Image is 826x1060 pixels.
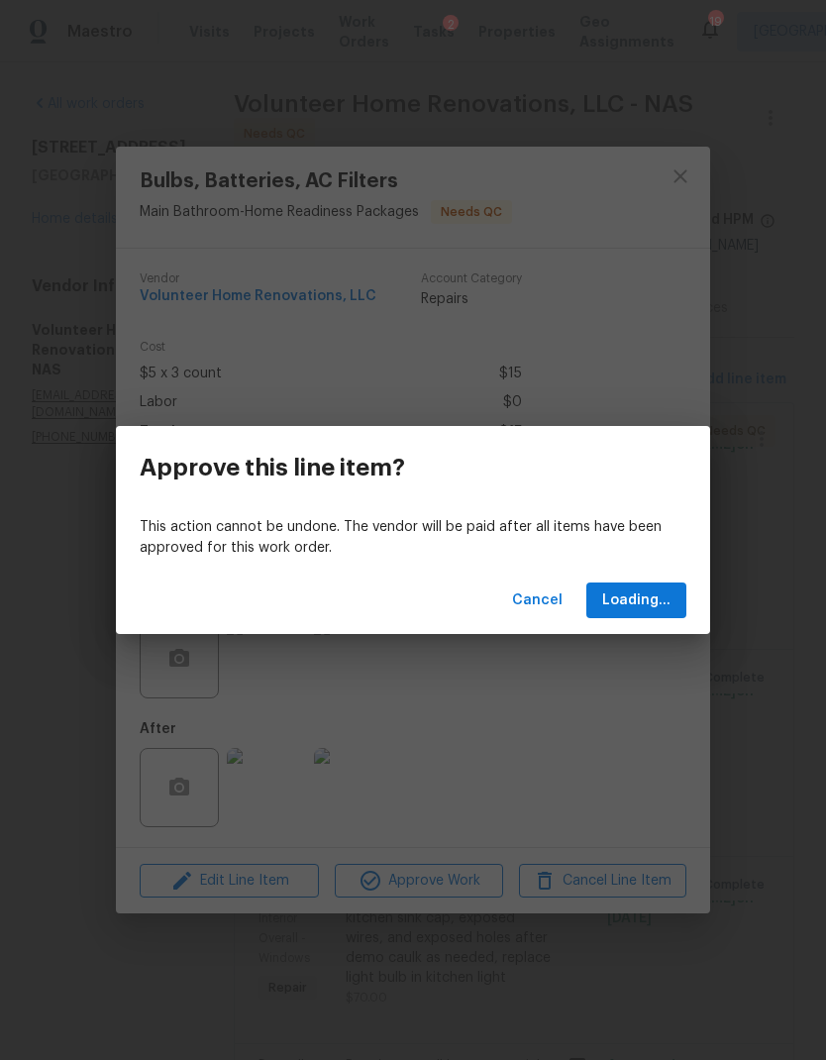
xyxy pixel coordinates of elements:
[512,588,563,613] span: Cancel
[140,454,405,481] h3: Approve this line item?
[504,583,570,619] button: Cancel
[140,517,686,559] p: This action cannot be undone. The vendor will be paid after all items have been approved for this...
[586,583,686,619] button: Loading...
[602,588,671,613] span: Loading...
